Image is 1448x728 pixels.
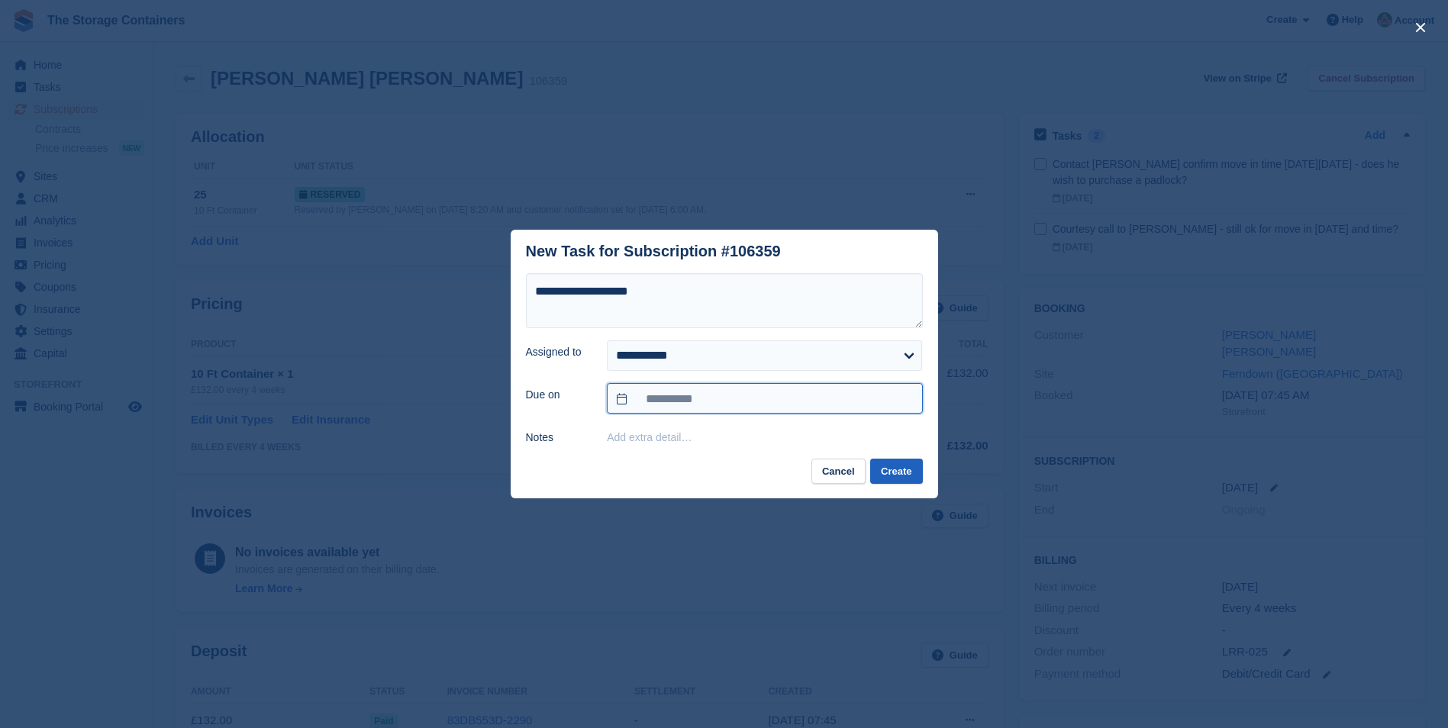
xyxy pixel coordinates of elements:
label: Due on [526,387,589,403]
button: Add extra detail… [607,431,692,443]
button: Cancel [811,459,866,484]
label: Assigned to [526,344,589,360]
div: New Task for Subscription #106359 [526,243,781,260]
label: Notes [526,430,589,446]
button: Create [870,459,922,484]
button: close [1408,15,1433,40]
